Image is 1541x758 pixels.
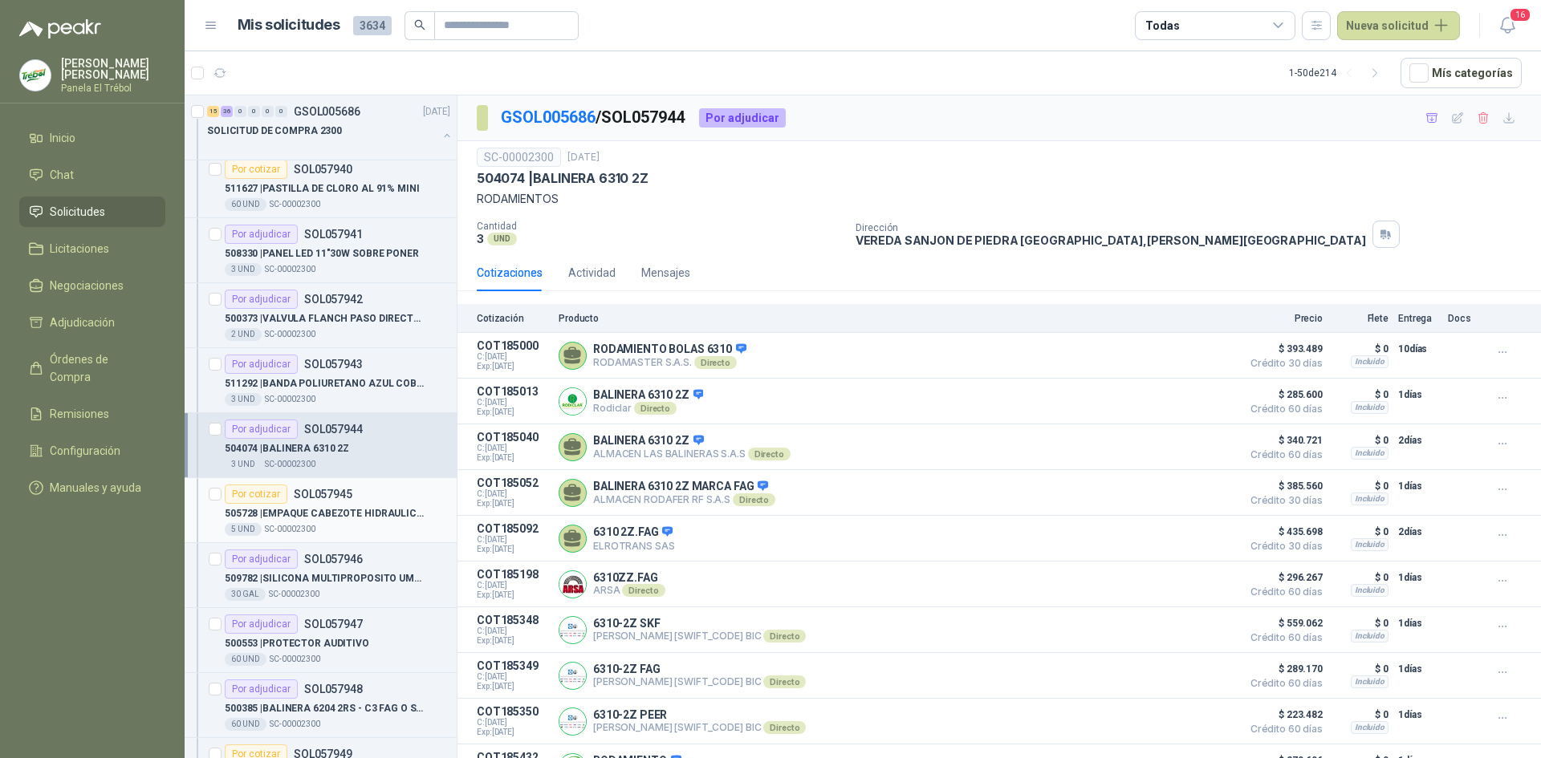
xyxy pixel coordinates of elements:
[225,458,262,471] div: 3 UND
[265,263,315,276] p: SC-00002300
[225,506,425,521] p: 505728 | EMPAQUE CABEZOTE HIDRAULICO EN POLIURE NO 55 SHORE
[262,106,274,117] div: 0
[1332,313,1389,324] p: Flete
[593,708,806,721] p: 6310-2Z PEER
[185,413,457,478] a: Por adjudicarSOL057944504074 |BALINERA 6310 2Z3 UNDSC-00002300
[1351,355,1389,368] div: Incluido
[559,571,586,598] img: Company Logo
[622,584,665,597] div: Directo
[634,402,677,415] div: Directo
[477,264,543,282] div: Cotizaciones
[50,405,109,423] span: Remisiones
[225,614,298,634] div: Por adjudicar
[304,424,363,435] p: SOL057944
[185,673,457,738] a: Por adjudicarSOL057948500385 |BALINERA 6204 2RS - C3 FAG O SKF60 UNDSC-00002300
[763,675,806,688] div: Directo
[1242,614,1323,633] span: $ 559.062
[185,543,457,608] a: Por adjudicarSOL057946509782 |SILICONA MULTIPROPOSITO UMP 830 FRIXO GRADO ALIM.30 GALSC-00002300
[477,718,549,728] span: C: [DATE]
[593,356,746,369] p: RODAMASTER S.A.S.
[353,16,392,35] span: 3634
[1242,587,1323,597] span: Crédito 60 días
[1332,522,1389,541] p: $ 0
[477,581,549,590] span: C: [DATE]
[50,442,120,460] span: Configuración
[1398,339,1438,359] p: 10 días
[50,166,74,184] span: Chat
[265,523,315,536] p: SC-00002300
[265,328,315,341] p: SC-00002300
[1242,339,1323,359] span: $ 393.489
[477,682,549,691] span: Exp: [DATE]
[593,721,806,734] p: [PERSON_NAME] [SWIFT_CODE] BIC
[304,294,363,305] p: SOL057942
[19,307,165,338] a: Adjudicación
[1242,633,1323,642] span: Crédito 60 días
[477,339,549,352] p: COT185000
[1332,339,1389,359] p: $ 0
[593,540,674,552] p: ELROTRANS SAS
[185,218,457,283] a: Por adjudicarSOL057941508330 |PANEL LED 11"30W SOBRE PONER3 UNDSC-00002300
[477,672,549,682] span: C: [DATE]
[593,525,674,540] p: 6310 2Z.FAG
[1398,705,1438,724] p: 1 días
[1242,568,1323,587] span: $ 296.267
[559,708,586,735] img: Company Logo
[61,83,165,93] p: Panela El Trébol
[207,102,453,153] a: 15 36 0 0 0 0 GSOL005686[DATE] SOLICITUD DE COMPRA 2300
[269,588,319,601] p: SC-00002300
[19,270,165,301] a: Negociaciones
[1401,58,1522,88] button: Mís categorías
[1398,476,1438,496] p: 1 días
[50,240,109,257] span: Licitaciones
[304,618,363,630] p: SOL057947
[477,568,549,581] p: COT185198
[1398,522,1438,541] p: 2 días
[748,448,791,460] div: Directo
[221,106,233,117] div: 36
[593,663,806,675] p: 6310-2Z FAG
[225,181,420,197] p: 511627 | PASTILLA DE CLORO AL 91% MINI
[304,683,363,695] p: SOL057948
[1351,721,1389,734] div: Incluido
[477,431,549,444] p: COT185040
[477,476,549,489] p: COT185052
[593,617,806,630] p: 6310-2Z SKF
[185,153,457,218] a: Por cotizarSOL057940511627 |PASTILLA DE CLORO AL 91% MINI60 UNDSC-00002300
[19,344,165,392] a: Órdenes de Compra
[225,393,262,406] div: 3 UND
[19,197,165,227] a: Solicitudes
[477,489,549,499] span: C: [DATE]
[423,104,450,120] p: [DATE]
[270,653,320,666] p: SC-00002300
[477,590,549,600] span: Exp: [DATE]
[185,608,457,673] a: Por adjudicarSOL057947500553 |PROTECTOR AUDITIVO60 UNDSC-00002300
[19,160,165,190] a: Chat
[248,106,260,117] div: 0
[1398,568,1438,587] p: 1 días
[477,705,549,718] p: COT185350
[207,124,342,139] p: SOLICITUD DE COMPRA 2300
[763,721,806,734] div: Directo
[270,198,320,211] p: SC-00002300
[1242,522,1323,541] span: $ 435.698
[1242,659,1323,679] span: $ 289.170
[1332,614,1389,633] p: $ 0
[50,351,150,386] span: Órdenes de Compra
[19,19,101,39] img: Logo peakr
[1351,675,1389,688] div: Incluido
[304,229,363,240] p: SOL057941
[265,393,315,406] p: SC-00002300
[1242,476,1323,496] span: $ 385.560
[225,653,266,666] div: 60 UND
[1509,7,1531,22] span: 16
[19,472,165,503] a: Manuales y ayuda
[50,277,124,294] span: Negociaciones
[477,385,549,398] p: COT185013
[294,106,360,117] p: GSOL005686
[225,549,298,569] div: Por adjudicar
[593,571,665,584] p: 6310ZZ.FAG
[225,718,266,731] div: 60 UND
[225,225,298,244] div: Por adjudicar
[477,362,549,371] span: Exp: [DATE]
